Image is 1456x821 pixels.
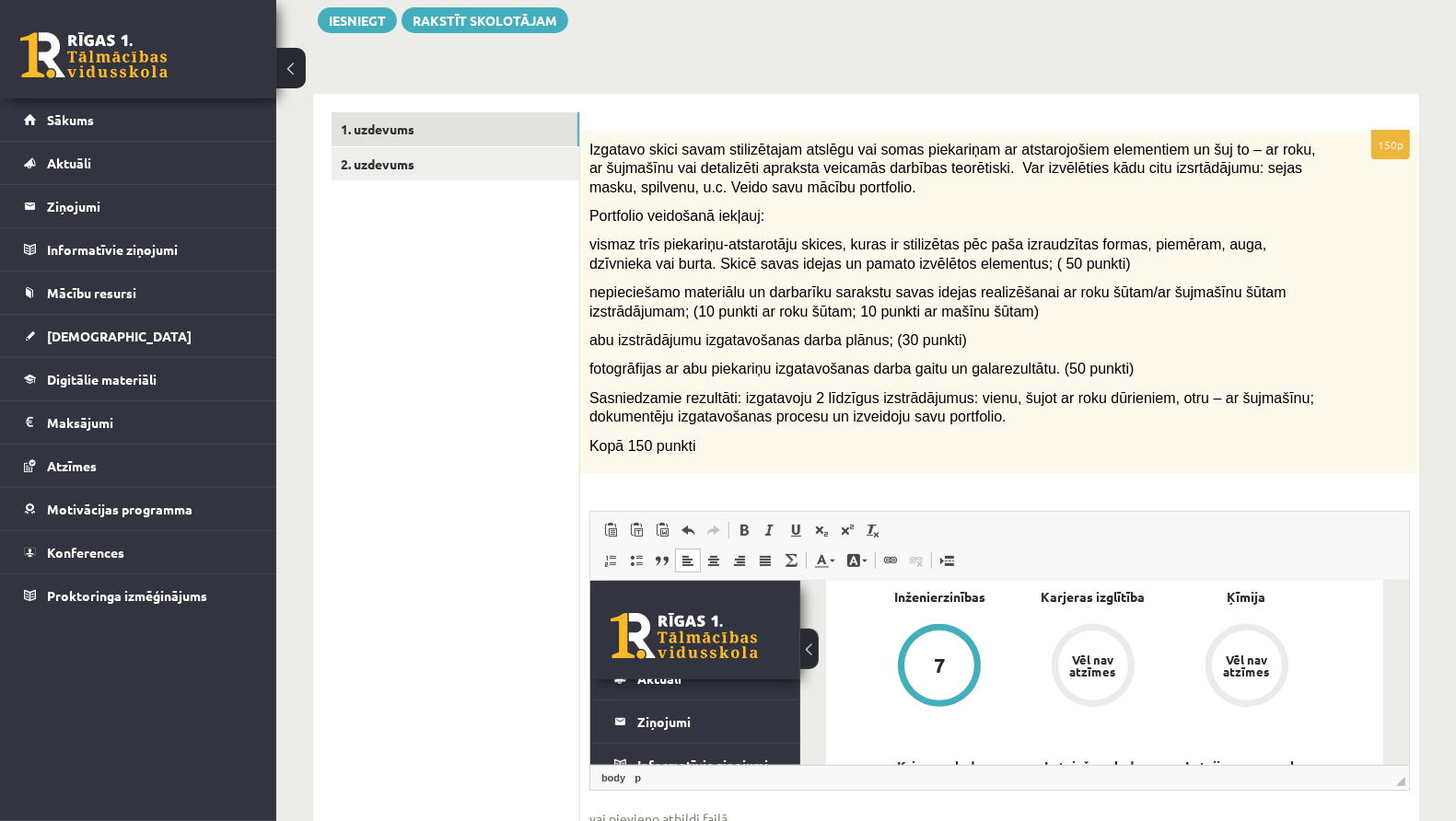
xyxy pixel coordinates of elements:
[47,328,192,344] span: [DEMOGRAPHIC_DATA]
[47,544,124,561] span: Konferences
[24,98,253,141] a: Sākums
[631,769,645,786] a: Элемент p
[47,111,94,128] span: Sākums
[24,185,253,227] a: Ziņojumi
[589,332,967,348] span: abu izstrādājumu izgatavošanas darba plānus; (30 punkti)
[834,518,860,542] a: Надстрочный индекс
[589,208,764,224] span: Portfolio veidošanā iekļauj:
[47,185,253,227] legend: Ziņojumi
[47,587,207,604] span: Proktoringa izmēģinājums
[47,228,253,271] legend: Informatīvie ziņojumi
[778,549,804,572] a: Математика
[701,518,727,542] a: Повторить (⌘+Y)
[24,531,253,573] a: Konferences
[860,518,886,542] a: Убрать форматирование
[589,438,696,454] span: Kopā 150 punkti
[934,549,960,572] a: Вставить разрыв страницы для печати
[318,7,397,33] button: Iesniegt
[757,518,783,542] a: Курсив (⌘+I)
[623,518,649,542] a: Вставить только текст (⌘+⇧+V)
[590,581,1409,765] iframe: Визуальный текстовый редактор, wiswyg-editor-user-answer-47433926331040
[589,142,1316,195] span: Izgatavo skici savam stilizētajam atslēgu vai somas piekariņam ar atstarojošiem elementiem un šuj...
[878,549,903,572] a: Вставить/Редактировать ссылку (⌘+K)
[24,142,253,184] a: Aktuāli
[24,315,253,357] a: [DEMOGRAPHIC_DATA]
[675,549,701,572] a: По левому краю
[426,43,580,130] a: Vēl nav atzīmes
[589,237,1266,272] span: vismaz trīs piekariņu-atstarotāju skices, kuras ir stilizētas pēc paša izraudzītas formas, piemēr...
[47,163,187,205] legend: Informatīvie ziņojumi
[24,163,187,205] a: Informatīvie ziņojumi
[344,75,355,95] div: 7
[24,401,253,444] a: Maksājumi
[727,549,752,572] a: По правому краю
[809,549,841,572] a: Цвет текста
[332,112,579,146] a: 1. uzdevums
[589,390,1314,425] span: Sasniedzamie rezultāti: izgatavoju 2 līdzīgus izstrādājumus: vienu, šujot ar roku dūrieniem, otru...
[809,518,834,542] a: Подстрочный индекс
[24,488,253,530] a: Motivācijas programma
[589,284,1287,319] span: nepieciešamo materiālu un darbarīku sarakstu savas idejas realizēšanai ar roku šūtam/ar šujmašīnu...
[24,445,253,487] a: Atzīmes
[598,769,629,786] a: Элемент body
[598,549,623,572] a: Вставить / удалить нумерованный список
[24,272,253,314] a: Mācību resursi
[1371,130,1410,159] p: 150p
[20,32,168,78] a: Rīgas 1. Tālmācības vidusskola
[589,361,1134,376] span: fotogrāfijas ar abu piekariņu izgatavošanas darba gaitu un galarezultātu. (50 punkti)
[579,176,733,214] a: Latvijas un pasaules vēsture
[47,155,91,171] span: Aktuāli
[841,549,873,572] a: Цвет фона
[304,6,395,26] a: Inženierzinības
[649,518,675,542] a: Вставить из Word
[47,284,136,301] span: Mācību resursi
[903,549,929,572] a: Убрать ссылку
[579,43,733,130] a: Vēl nav atzīmes
[47,371,157,387] span: Digitālie materiāli
[47,401,253,444] legend: Maksājumi
[598,518,623,542] a: Вставить (⌘+V)
[402,7,568,33] a: Rakstīt skolotājam
[623,549,649,572] a: Вставить / удалить маркированный список
[307,176,391,195] a: Krievu valoda
[649,549,675,572] a: Цитата
[1396,777,1405,786] span: Перетащите для изменения размера
[752,549,778,572] a: По ширине
[273,43,426,130] a: 7
[450,6,554,26] a: Karjeras izglītība
[47,501,192,517] span: Motivācijas programma
[783,518,809,542] a: Подчеркнутый (⌘+U)
[24,358,253,400] a: Digitālie materiāli
[675,518,701,542] a: Отменить (⌘+Z)
[731,518,757,542] a: Полужирный (⌘+B)
[332,147,579,181] a: 2. uzdevums
[701,549,727,572] a: По центру
[631,73,682,97] div: Vēl nav atzīmes
[24,574,253,617] a: Proktoringa izmēģinājums
[637,6,676,26] a: Ķīmija
[477,73,529,97] div: Vēl nav atzīmes
[454,176,551,195] a: Latviešu valoda
[24,228,253,271] a: Informatīvie ziņojumi
[47,457,97,474] span: Atzīmes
